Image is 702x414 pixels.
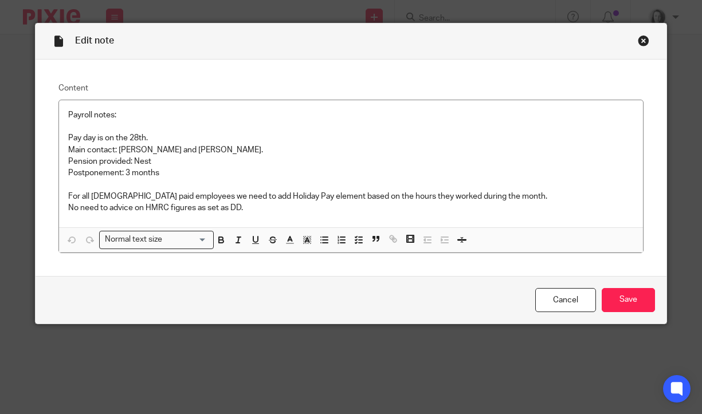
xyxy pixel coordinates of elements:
[166,234,207,246] input: Search for option
[58,82,644,94] label: Content
[68,156,634,167] p: Pension provided: Nest
[99,231,214,249] div: Search for option
[68,109,634,121] p: Payroll notes:
[68,167,634,179] p: Postponement: 3 months
[602,288,655,313] input: Save
[638,35,649,46] div: Close this dialog window
[68,132,634,144] p: Pay day is on the 28th.
[102,234,164,246] span: Normal text size
[68,202,634,214] p: No need to advice on HMRC figures as set as DD.
[535,288,596,313] a: Cancel
[68,191,634,202] p: For all [DEMOGRAPHIC_DATA] paid employees we need to add Holiday Pay element based on the hours t...
[75,36,114,45] span: Edit note
[68,144,634,156] p: Main contact: [PERSON_NAME] and [PERSON_NAME].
